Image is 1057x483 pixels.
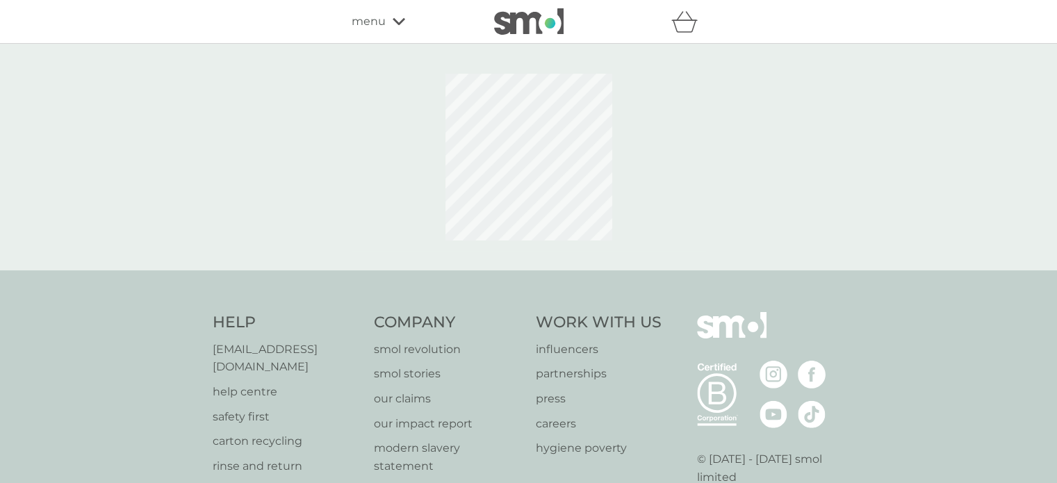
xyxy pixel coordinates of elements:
[213,408,361,426] a: safety first
[213,383,361,401] a: help centre
[374,365,522,383] a: smol stories
[536,365,662,383] a: partnerships
[697,312,767,359] img: smol
[798,361,826,388] img: visit the smol Facebook page
[760,400,787,428] img: visit the smol Youtube page
[374,439,522,475] a: modern slavery statement
[798,400,826,428] img: visit the smol Tiktok page
[213,341,361,376] a: [EMAIL_ADDRESS][DOMAIN_NAME]
[374,390,522,408] a: our claims
[760,361,787,388] img: visit the smol Instagram page
[352,13,386,31] span: menu
[536,415,662,433] a: careers
[374,415,522,433] a: our impact report
[213,457,361,475] a: rinse and return
[536,390,662,408] a: press
[213,432,361,450] a: carton recycling
[494,8,564,35] img: smol
[374,312,522,334] h4: Company
[213,312,361,334] h4: Help
[671,8,706,35] div: basket
[374,341,522,359] a: smol revolution
[536,341,662,359] a: influencers
[536,439,662,457] a: hygiene poverty
[536,312,662,334] h4: Work With Us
